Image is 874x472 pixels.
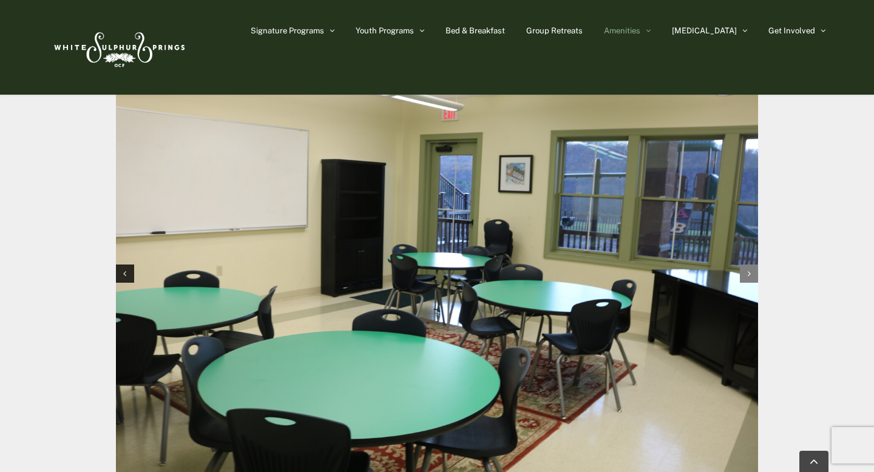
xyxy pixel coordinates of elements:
[49,19,188,76] img: White Sulphur Springs Logo
[768,27,815,35] span: Get Involved
[526,27,583,35] span: Group Retreats
[356,27,414,35] span: Youth Programs
[740,265,758,283] div: Next slide
[445,27,505,35] span: Bed & Breakfast
[672,27,737,35] span: [MEDICAL_DATA]
[604,27,640,35] span: Amenities
[116,265,134,283] div: Previous slide
[251,27,324,35] span: Signature Programs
